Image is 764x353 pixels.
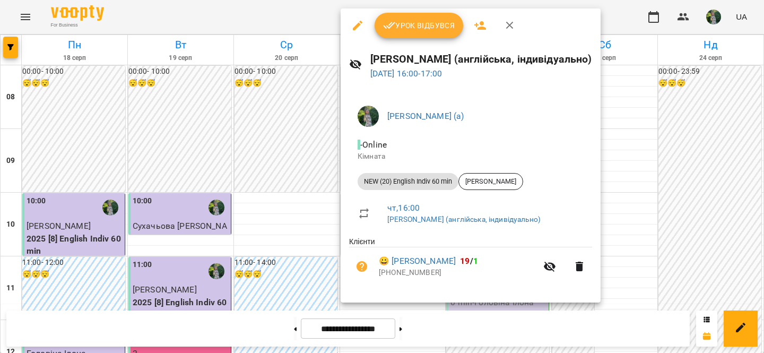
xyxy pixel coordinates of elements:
a: [DATE] 16:00-17:00 [370,68,442,79]
span: 19 [460,256,470,266]
ul: Клієнти [349,236,592,289]
span: - Online [358,140,389,150]
p: [PHONE_NUMBER] [379,268,537,278]
button: Урок відбувся [375,13,464,38]
span: NEW (20) English Indiv 60 min [358,177,458,186]
div: [PERSON_NAME] [458,173,523,190]
a: чт , 16:00 [387,203,420,213]
h6: [PERSON_NAME] (англійська, індивідуально) [370,51,592,67]
p: Кімната [358,151,584,162]
button: Візит ще не сплачено. Додати оплату? [349,254,375,279]
a: [PERSON_NAME] (англійська, індивідуально) [387,215,541,223]
b: / [460,256,478,266]
span: Урок відбувся [383,19,455,32]
span: 1 [473,256,478,266]
a: [PERSON_NAME] (а) [387,111,464,121]
span: [PERSON_NAME] [459,177,523,186]
img: 429a96cc9ef94a033d0b11a5387a5960.jfif [358,106,379,127]
a: 😀 [PERSON_NAME] [379,255,456,268]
